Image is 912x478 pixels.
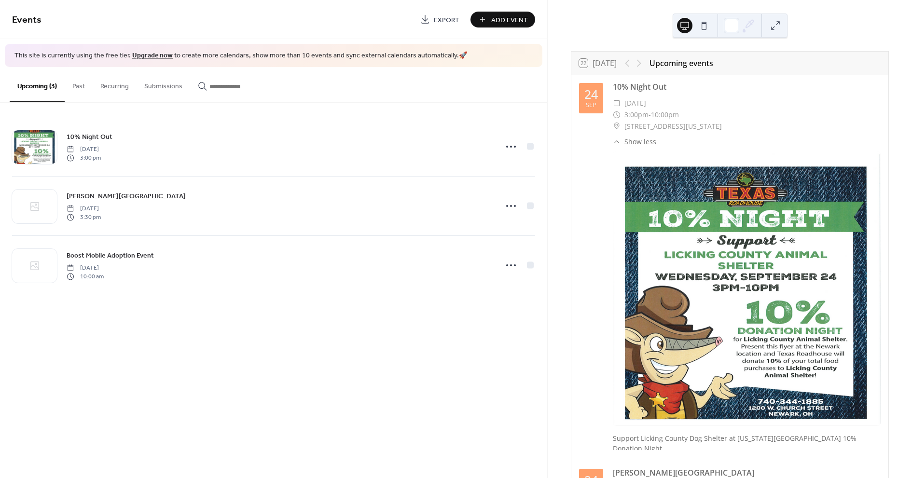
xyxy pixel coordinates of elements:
[132,49,173,62] a: Upgrade now
[67,213,101,222] span: 3:30 pm
[613,151,881,426] img: img_a7eCj7xTCResashUEdAwi.800px.png
[624,97,646,109] span: [DATE]
[586,102,596,109] div: Sep
[67,204,101,213] span: [DATE]
[67,145,101,153] span: [DATE]
[434,15,459,25] span: Export
[491,15,528,25] span: Add Event
[624,109,649,121] span: 3:00pm
[613,109,621,121] div: ​
[649,57,713,69] div: Upcoming events
[470,12,535,27] button: Add Event
[67,263,104,272] span: [DATE]
[137,67,190,101] button: Submissions
[613,137,656,147] button: ​Show less
[65,67,93,101] button: Past
[584,88,598,100] div: 24
[613,121,621,132] div: ​
[624,121,722,132] span: [STREET_ADDRESS][US_STATE]
[67,154,101,163] span: 3:00 pm
[67,191,186,202] a: [PERSON_NAME][GEOGRAPHIC_DATA]
[93,67,137,101] button: Recurring
[613,433,881,453] div: Support Licking County Dog Shelter at [US_STATE][GEOGRAPHIC_DATA] 10% Donation Night
[10,67,65,102] button: Upcoming (3)
[67,250,154,260] span: Boost Mobile Adoption Event
[67,131,112,142] a: 10% Night Out
[67,191,186,201] span: [PERSON_NAME][GEOGRAPHIC_DATA]
[67,132,112,142] span: 10% Night Out
[651,109,679,121] span: 10:00pm
[67,273,104,281] span: 10:00 am
[14,51,467,61] span: This site is currently using the free tier. to create more calendars, show more than 10 events an...
[624,137,656,147] span: Show less
[613,97,621,109] div: ​
[613,137,621,147] div: ​
[649,109,651,121] span: -
[67,250,154,261] a: Boost Mobile Adoption Event
[413,12,467,27] a: Export
[613,81,881,93] div: 10% Night Out
[12,11,41,29] span: Events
